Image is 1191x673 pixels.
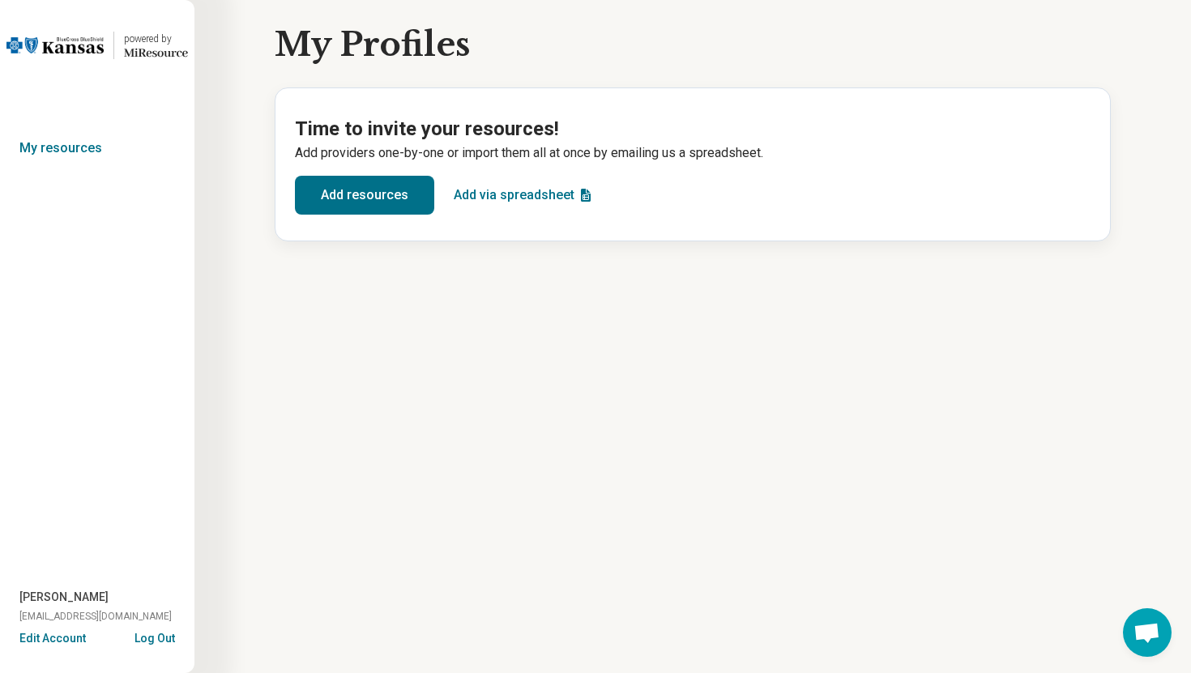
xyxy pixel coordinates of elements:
[295,114,1091,143] h2: Time to invite your resources!
[134,630,175,643] button: Log Out
[295,143,1091,163] p: Add providers one-by-one or import them all at once by emailing us a spreadsheet.
[447,176,600,215] button: Add via spreadsheet
[124,32,188,46] div: powered by
[6,26,188,65] a: Blue Cross Blue Shield Kansaspowered by
[295,176,434,215] button: Add resources
[19,630,86,647] button: Edit Account
[19,609,172,624] span: [EMAIL_ADDRESS][DOMAIN_NAME]
[1123,608,1172,657] a: Open chat
[19,589,109,606] span: [PERSON_NAME]
[6,26,104,65] img: Blue Cross Blue Shield Kansas
[275,26,470,63] h1: My Profiles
